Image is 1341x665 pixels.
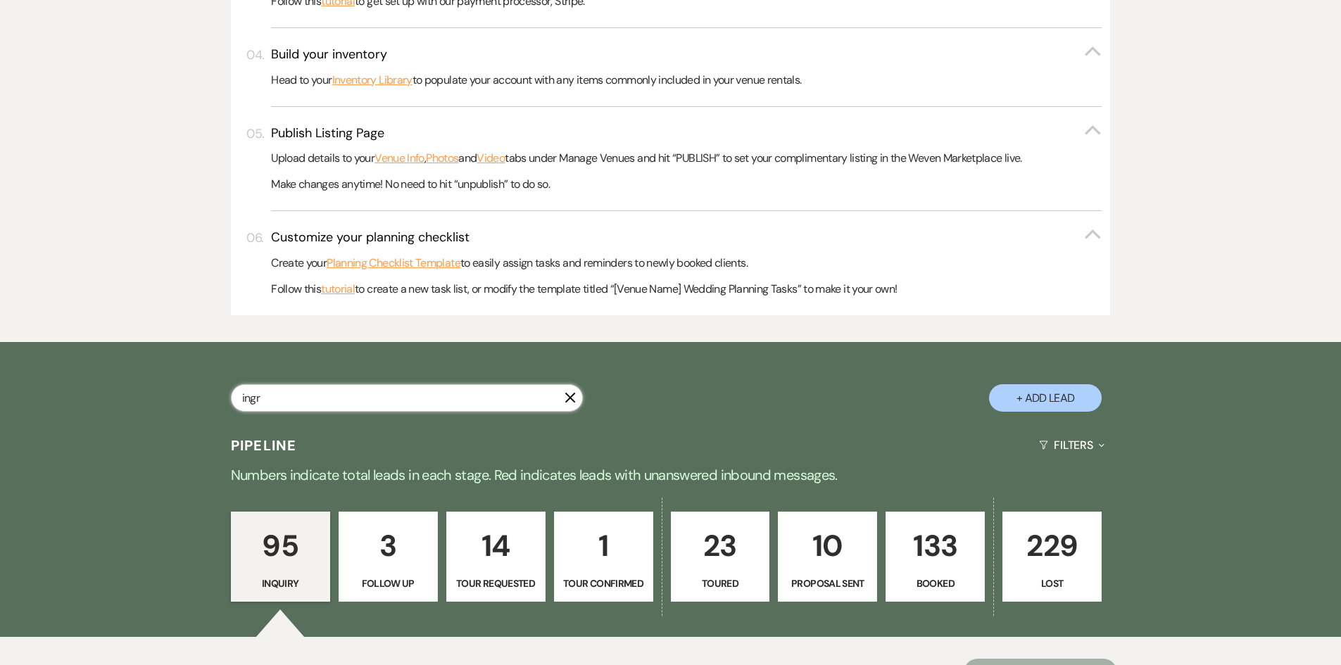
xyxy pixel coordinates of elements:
p: Lost [1012,576,1093,591]
h3: Build your inventory [271,46,387,63]
a: 23Toured [671,512,770,602]
button: Build your inventory [271,46,1102,63]
a: Photos [426,149,458,167]
input: Search by name, event date, email address or phone number [231,384,583,412]
p: Toured [680,576,761,591]
p: Follow this to create a new task list, or modify the template titled “[Venue Name] Wedding Planni... [271,280,1102,298]
a: 229Lost [1002,512,1102,602]
p: 229 [1012,522,1093,569]
a: 95Inquiry [231,512,330,602]
button: Filters [1033,426,1110,464]
h3: Customize your planning checklist [271,229,470,246]
p: Make changes anytime! No need to hit “unpublish” to do so. [271,175,1102,194]
a: 133Booked [886,512,985,602]
p: Numbers indicate total leads in each stage. Red indicates leads with unanswered inbound messages. [164,464,1178,486]
p: Upload details to your , and tabs under Manage Venues and hit “PUBLISH” to set your complimentary... [271,149,1102,167]
h3: Pipeline [231,436,297,455]
p: Booked [895,576,976,591]
a: Venue Info [374,149,424,167]
a: Planning Checklist Template [327,254,460,272]
button: Customize your planning checklist [271,229,1102,246]
p: 95 [240,522,321,569]
p: Tour Confirmed [563,576,644,591]
a: 3Follow Up [339,512,438,602]
p: Proposal Sent [787,576,868,591]
a: 1Tour Confirmed [554,512,653,602]
button: + Add Lead [989,384,1102,412]
p: 3 [348,522,429,569]
a: tutorial [321,280,355,298]
p: 133 [895,522,976,569]
a: 14Tour Requested [446,512,546,602]
p: Head to your to populate your account with any items commonly included in your venue rentals. [271,71,1102,89]
p: 23 [680,522,761,569]
p: Tour Requested [455,576,536,591]
p: Inquiry [240,576,321,591]
p: 1 [563,522,644,569]
a: Inventory Library [332,71,413,89]
h3: Publish Listing Page [271,125,384,142]
button: Publish Listing Page [271,125,1102,142]
p: Follow Up [348,576,429,591]
p: 10 [787,522,868,569]
a: 10Proposal Sent [778,512,877,602]
p: Create your to easily assign tasks and reminders to newly booked clients. [271,254,1102,272]
a: Video [477,149,505,167]
p: 14 [455,522,536,569]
